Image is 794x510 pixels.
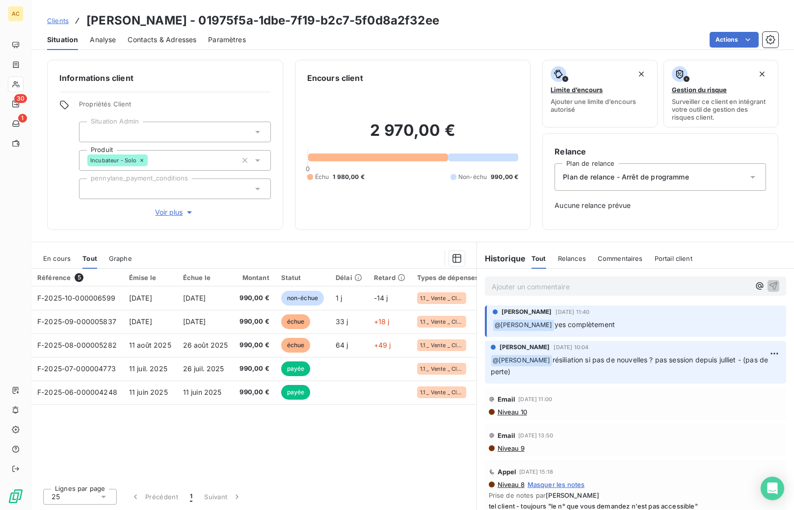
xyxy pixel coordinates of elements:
span: F-2025-10-000006599 [37,294,115,302]
span: 990,00 € [239,340,269,350]
button: Limite d’encoursAjouter une limite d’encours autorisé [542,60,657,127]
span: Surveiller ce client en intégrant votre outil de gestion des risques client. [672,98,770,121]
button: Gestion du risqueSurveiller ce client en intégrant votre outil de gestion des risques client. [663,60,778,127]
span: +18 j [374,317,390,326]
h6: Encours client [307,72,363,84]
span: [DATE] [183,294,206,302]
div: Délai [336,274,362,281]
span: 26 août 2025 [183,341,228,349]
span: Clients [47,17,69,25]
button: Précédent [125,486,184,507]
button: Suivant [198,486,248,507]
span: +49 j [374,341,391,349]
span: Non-échu [458,173,487,181]
span: Commentaires [598,255,643,262]
span: Gestion du risque [672,86,727,94]
span: @ [PERSON_NAME] [491,355,552,366]
span: 11 août 2025 [129,341,171,349]
span: 26 juil. 2025 [183,364,224,373]
span: 33 j [336,317,348,326]
span: [DATE] 15:18 [519,469,553,475]
span: En cours [43,255,71,262]
div: Échue le [183,274,228,281]
span: [DATE] [183,317,206,326]
span: @ [PERSON_NAME] [493,320,554,331]
span: 30 [14,94,27,103]
span: Masquer les notes [528,481,585,488]
span: Tout [531,255,546,262]
span: Graphe [109,255,132,262]
span: F-2025-08-000005282 [37,341,117,349]
span: yes complètement [555,320,615,329]
span: 1 [190,492,192,502]
span: [DATE] [129,317,152,326]
span: échue [281,338,311,353]
span: 1 980,00 € [333,173,365,181]
span: 1.1 _ Vente _ Clients [420,389,463,395]
span: Appel [498,468,517,476]
div: AC [8,6,24,22]
span: 64 j [336,341,348,349]
span: Incubateur - Solo [90,157,137,163]
span: [DATE] 11:40 [556,309,589,315]
span: Échu [315,173,329,181]
span: 1.1 _ Vente _ Clients [420,295,463,301]
span: Plan de relance - Arrêt de programme [563,172,688,182]
span: 990,00 € [491,173,518,181]
span: Limite d’encours [551,86,603,94]
h6: Historique [477,253,526,264]
span: Ajouter une limite d’encours autorisé [551,98,649,113]
button: Actions [710,32,759,48]
h6: Relance [555,146,766,157]
div: Montant [239,274,269,281]
span: 0 [306,165,310,173]
span: Relances [558,255,586,262]
span: 11 juin 2025 [183,388,222,396]
span: Niveau 8 [497,481,525,488]
span: 25 [52,492,60,502]
span: payée [281,361,311,376]
span: [PERSON_NAME] [500,343,550,352]
span: F-2025-07-000004773 [37,364,116,373]
div: Référence [37,273,117,282]
span: 1.1 _ Vente _ Clients [420,342,463,348]
span: résiliation si pas de nouvelles ? pas session depuis julliet - (pas de perte) [491,356,770,376]
span: Email [498,395,516,403]
span: [PERSON_NAME] [502,307,552,316]
input: Ajouter une valeur [87,184,95,193]
span: [DATE] 11:00 [518,396,552,402]
span: 990,00 € [239,364,269,374]
span: Niveau 9 [497,444,525,452]
div: Statut [281,274,324,281]
span: Propriétés Client [79,100,271,114]
button: Voir plus [79,207,271,218]
span: Email [498,432,516,439]
span: payée [281,385,311,400]
a: Clients [47,16,69,25]
span: [PERSON_NAME] [546,491,599,499]
span: [DATE] [129,294,152,302]
span: échue [281,314,311,329]
span: Analyse [90,35,116,45]
span: F-2025-06-000004248 [37,388,117,396]
span: [DATE] 10:04 [554,344,588,350]
span: Prise de notes par [489,491,783,499]
div: Types de dépenses / revenus [417,274,510,281]
span: Voir plus [155,207,194,217]
input: Ajouter une valeur [148,156,156,165]
div: Émise le [129,274,171,281]
div: Retard [374,274,405,281]
h2: 2 970,00 € [307,121,519,150]
span: 990,00 € [239,317,269,327]
span: Tout [82,255,97,262]
span: Situation [47,35,78,45]
span: Contacts & Adresses [128,35,196,45]
span: 990,00 € [239,387,269,397]
span: Portail client [655,255,692,262]
span: [DATE] 13:50 [518,433,553,438]
span: 1 [18,114,27,123]
span: Paramètres [208,35,246,45]
span: 1.1 _ Vente _ Clients [420,366,463,372]
span: Niveau 10 [497,408,527,416]
span: 1 j [336,294,342,302]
